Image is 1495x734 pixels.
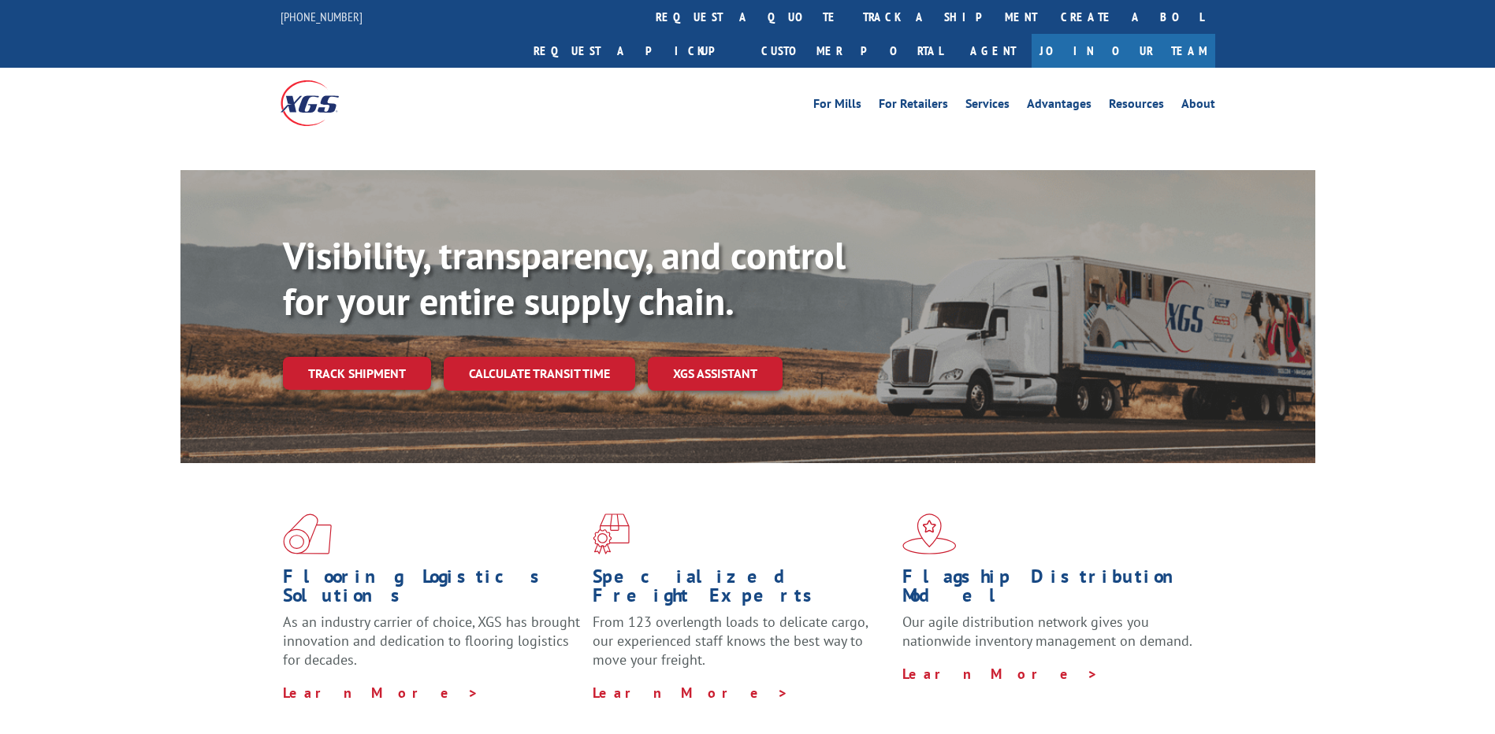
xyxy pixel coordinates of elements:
[813,98,861,115] a: For Mills
[281,9,363,24] a: [PHONE_NUMBER]
[1027,98,1091,115] a: Advantages
[879,98,948,115] a: For Retailers
[283,684,479,702] a: Learn More >
[283,613,580,669] span: As an industry carrier of choice, XGS has brought innovation and dedication to flooring logistics...
[1109,98,1164,115] a: Resources
[902,613,1192,650] span: Our agile distribution network gives you nationwide inventory management on demand.
[954,34,1032,68] a: Agent
[593,684,789,702] a: Learn More >
[749,34,954,68] a: Customer Portal
[648,357,783,391] a: XGS ASSISTANT
[902,513,957,554] img: xgs-icon-flagship-distribution-model-red
[902,665,1099,683] a: Learn More >
[1032,34,1215,68] a: Join Our Team
[593,513,630,554] img: xgs-icon-focused-on-flooring-red
[522,34,749,68] a: Request a pickup
[283,567,581,613] h1: Flooring Logistics Solutions
[283,513,332,554] img: xgs-icon-total-supply-chain-intelligence-red
[593,567,891,613] h1: Specialized Freight Experts
[593,613,891,683] p: From 123 overlength loads to delicate cargo, our experienced staff knows the best way to move you...
[965,98,1010,115] a: Services
[1181,98,1215,115] a: About
[283,357,431,390] a: Track shipment
[444,357,635,391] a: Calculate transit time
[902,567,1200,613] h1: Flagship Distribution Model
[283,231,846,325] b: Visibility, transparency, and control for your entire supply chain.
